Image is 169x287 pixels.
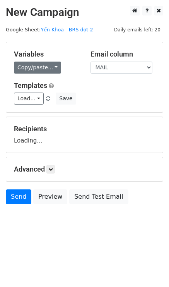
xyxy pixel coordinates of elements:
a: Yến Khoa - BRS đợt 2 [41,27,93,33]
div: Loading... [14,125,155,145]
a: Send Test Email [69,189,128,204]
h5: Email column [90,50,155,58]
h2: New Campaign [6,6,163,19]
a: Copy/paste... [14,62,61,74]
a: Load... [14,93,44,105]
h5: Advanced [14,165,155,174]
small: Google Sheet: [6,27,93,33]
a: Daily emails left: 20 [111,27,163,33]
span: Daily emails left: 20 [111,26,163,34]
a: Templates [14,81,47,89]
a: Send [6,189,31,204]
a: Preview [33,189,67,204]
h5: Variables [14,50,79,58]
h5: Recipients [14,125,155,133]
button: Save [56,93,76,105]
